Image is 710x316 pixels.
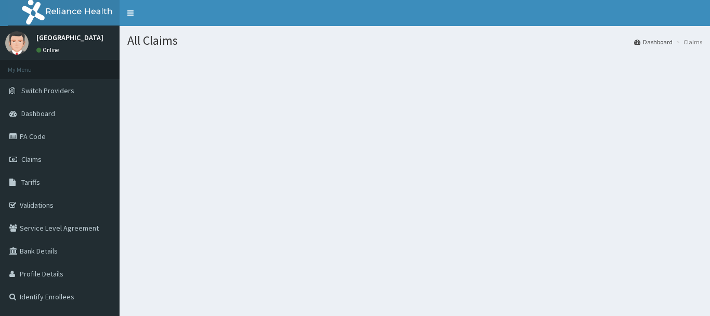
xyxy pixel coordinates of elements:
[21,178,40,187] span: Tariffs
[21,86,74,95] span: Switch Providers
[21,109,55,118] span: Dashboard
[5,31,29,55] img: User Image
[634,37,673,46] a: Dashboard
[36,46,61,54] a: Online
[21,155,42,164] span: Claims
[674,37,702,46] li: Claims
[36,34,103,41] p: [GEOGRAPHIC_DATA]
[127,34,702,47] h1: All Claims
